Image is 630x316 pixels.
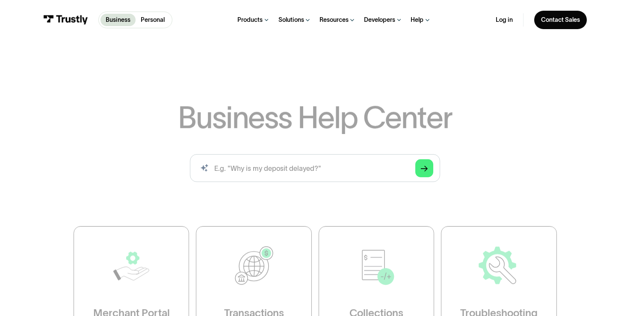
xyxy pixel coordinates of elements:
[411,16,423,24] div: Help
[541,16,580,24] div: Contact Sales
[9,302,51,313] aside: Language selected: English (United States)
[141,15,165,24] p: Personal
[319,16,349,24] div: Resources
[190,154,440,182] form: Search
[237,16,263,24] div: Products
[190,154,440,182] input: search
[364,16,395,24] div: Developers
[278,16,304,24] div: Solutions
[496,16,513,24] a: Log in
[43,15,88,24] img: Trustly Logo
[534,11,587,29] a: Contact Sales
[106,15,130,24] p: Business
[101,14,136,26] a: Business
[136,14,170,26] a: Personal
[178,102,452,133] h1: Business Help Center
[17,303,51,313] ul: Language list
